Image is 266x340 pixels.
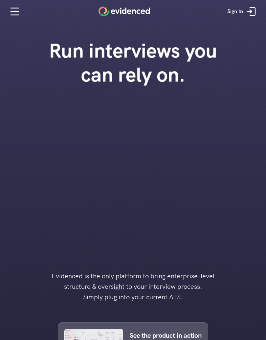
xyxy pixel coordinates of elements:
h1: Run interviews you can rely on. [38,39,228,87]
p: Sign In [227,7,243,16]
a: Home [99,7,150,16]
h4: Evidenced is the only platform to bring enterprise-level structure & oversight to your interview ... [41,271,225,302]
a: Sign In [222,2,263,21]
